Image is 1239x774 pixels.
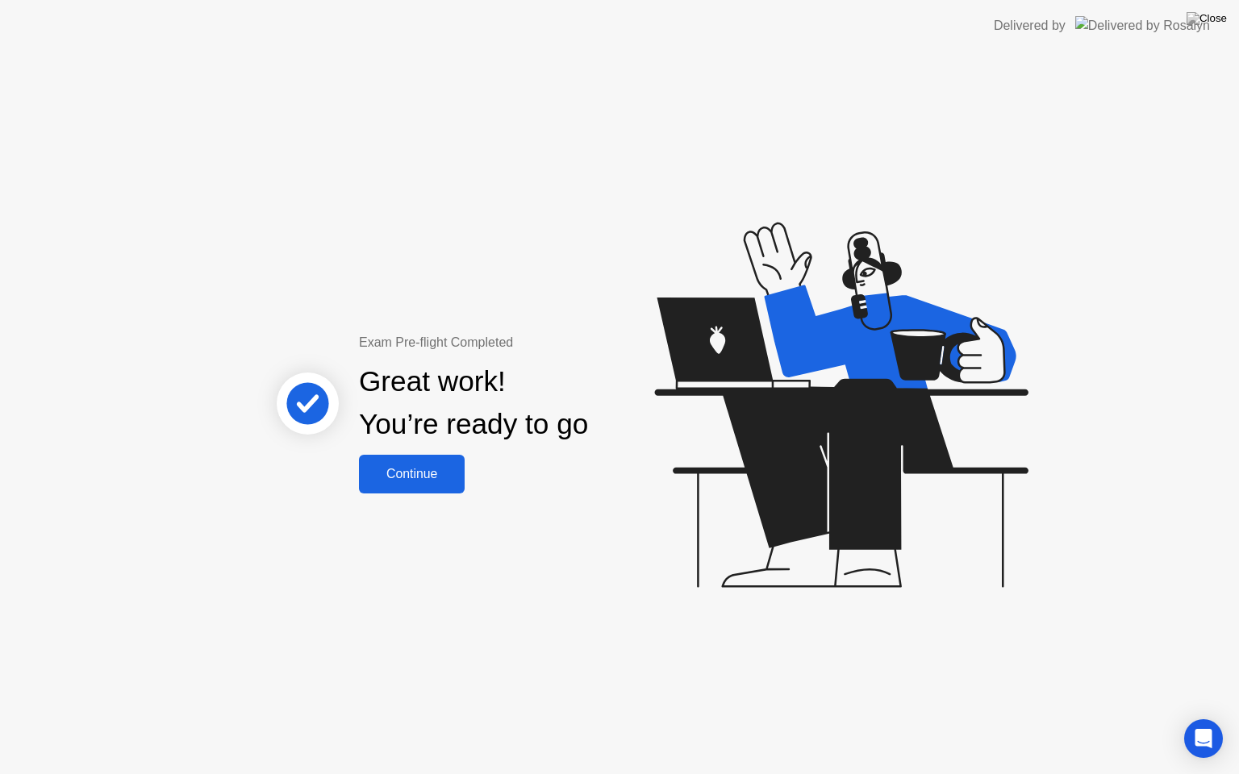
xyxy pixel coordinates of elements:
[994,16,1066,35] div: Delivered by
[359,333,692,352] div: Exam Pre-flight Completed
[1184,719,1223,758] div: Open Intercom Messenger
[359,360,588,446] div: Great work! You’re ready to go
[359,455,465,493] button: Continue
[1075,16,1210,35] img: Delivered by Rosalyn
[364,467,460,481] div: Continue
[1187,12,1227,25] img: Close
